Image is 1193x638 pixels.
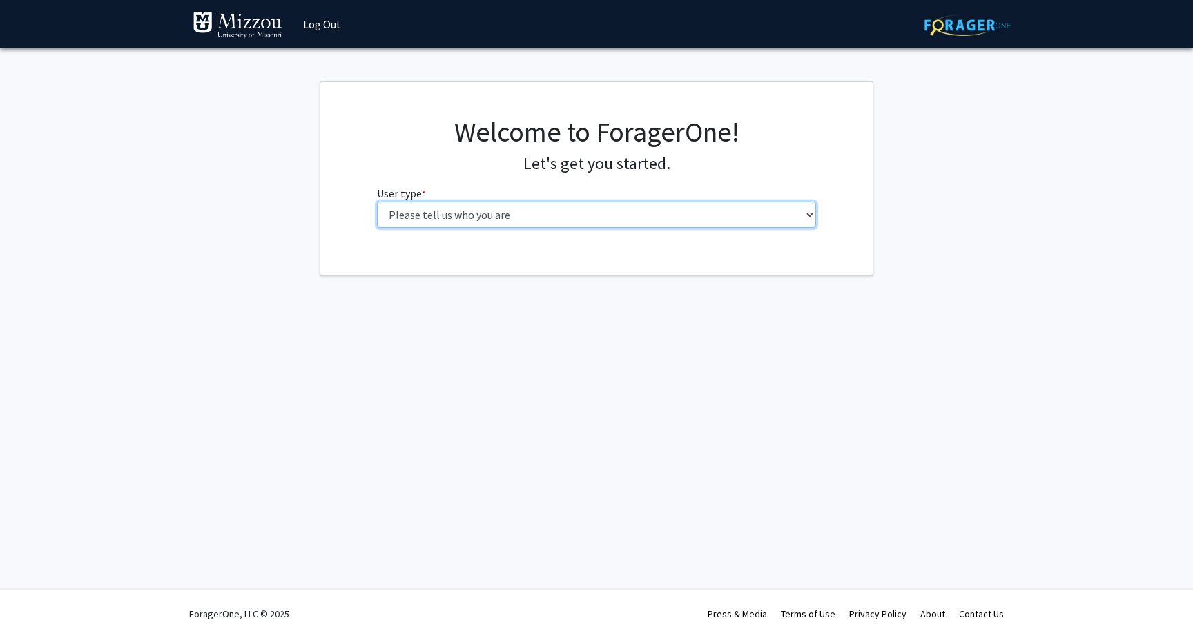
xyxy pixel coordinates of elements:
[189,590,289,638] div: ForagerOne, LLC © 2025
[377,185,426,202] label: User type
[377,115,817,148] h1: Welcome to ForagerOne!
[377,154,817,174] h4: Let's get you started.
[10,576,59,628] iframe: Chat
[959,608,1004,620] a: Contact Us
[708,608,767,620] a: Press & Media
[924,14,1011,36] img: ForagerOne Logo
[849,608,906,620] a: Privacy Policy
[193,12,282,39] img: University of Missouri Logo
[920,608,945,620] a: About
[781,608,835,620] a: Terms of Use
